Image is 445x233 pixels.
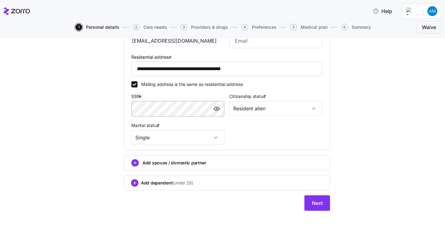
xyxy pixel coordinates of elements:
span: Preferences [252,25,277,29]
label: Citizenship status [229,93,267,100]
span: 5 [290,24,297,31]
span: 2 [133,24,140,31]
span: 3 [180,24,187,31]
button: 2Care needs [133,24,167,31]
svg: add icon [131,179,138,187]
img: Employer logo [406,7,418,15]
button: 4Preferences [241,24,277,31]
button: Help [368,5,397,17]
span: (under 26) [172,180,193,186]
span: Add spouse / domestic partner [142,160,206,166]
button: Next [304,195,330,211]
label: Marital status [131,122,161,129]
label: SSN [131,93,143,100]
img: e620fce26ef17bba7576a5880663e5ee [427,6,437,16]
label: Residential address [131,54,173,61]
span: Providers & drugs [191,25,228,29]
span: Summary [352,25,371,29]
input: Select marital status [131,130,224,145]
span: Add dependent [141,180,193,186]
span: Waive [422,23,436,31]
a: 1Personal details [74,24,119,31]
span: Next [312,199,323,207]
span: Care needs [143,25,167,29]
span: 6 [341,24,348,31]
span: Personal details [86,25,119,29]
span: Medical plan [301,25,328,29]
span: 4 [241,24,248,31]
button: Waive [417,21,441,33]
input: Select citizenship status [229,101,322,116]
button: 1Personal details [75,24,119,31]
button: 5Medical plan [290,24,328,31]
label: Mailing address is the same as residential address [138,81,243,87]
button: 3Providers & drugs [180,24,228,31]
span: 1 [75,24,82,31]
input: Email [229,33,322,48]
span: Help [373,7,392,15]
svg: add icon [131,159,139,167]
button: 6Summary [341,24,371,31]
